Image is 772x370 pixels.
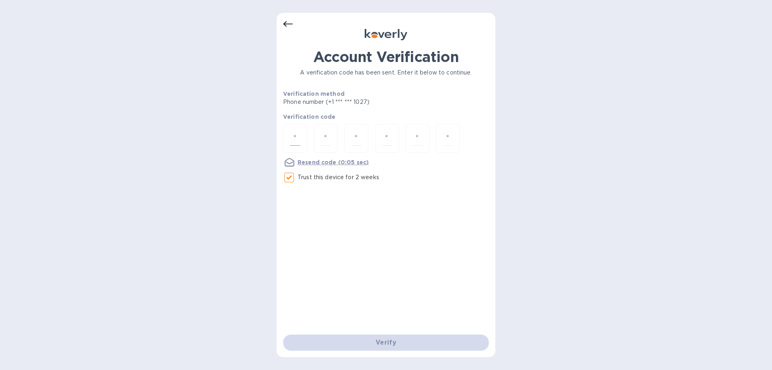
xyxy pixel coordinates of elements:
[283,68,489,77] p: A verification code has been sent. Enter it below to continue.
[298,173,379,182] p: Trust this device for 2 weeks
[298,159,369,165] u: Resend code (0:05 sec)
[283,91,345,97] b: Verification method
[283,113,489,121] p: Verification code
[283,98,431,106] p: Phone number (+1 *** *** 1027)
[283,48,489,65] h1: Account Verification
